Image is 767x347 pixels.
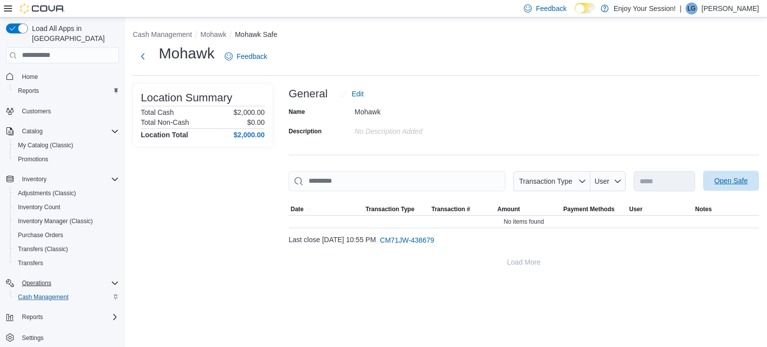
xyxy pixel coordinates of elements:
span: CM71JW-438679 [380,235,434,245]
h3: Location Summary [141,92,232,104]
a: Home [18,71,42,83]
button: Settings [2,330,123,345]
button: Notes [693,203,759,215]
a: Cash Management [14,291,72,303]
span: Edit [352,89,364,99]
button: Transaction Type [513,171,590,191]
button: Load More [289,252,759,272]
button: Inventory [18,173,50,185]
h6: Total Non-Cash [141,118,189,126]
input: Dark Mode [575,3,596,13]
span: Customers [22,107,51,115]
span: Transfers [18,259,43,267]
span: Cash Management [18,293,68,301]
span: User [629,205,643,213]
span: Adjustments (Classic) [14,187,119,199]
span: Open Safe [715,176,748,186]
button: Edit [336,84,368,104]
label: Description [289,127,322,135]
span: My Catalog (Classic) [18,141,73,149]
button: Transfers (Classic) [10,242,123,256]
button: Payment Methods [561,203,627,215]
button: Inventory Manager (Classic) [10,214,123,228]
span: Transaction Type [366,205,414,213]
button: Cash Management [133,30,192,38]
span: Inventory Manager (Classic) [14,215,119,227]
button: Adjustments (Classic) [10,186,123,200]
span: Inventory [22,175,46,183]
button: User [590,171,626,191]
h6: Total Cash [141,108,174,116]
span: Catalog [22,127,42,135]
span: Operations [18,277,119,289]
span: Settings [22,334,43,342]
a: Feedback [221,46,271,66]
span: No items found [504,218,544,226]
span: Date [291,205,304,213]
a: Customers [18,105,55,117]
span: Home [18,70,119,83]
span: Adjustments (Classic) [18,189,76,197]
p: $2,000.00 [234,108,265,116]
span: Load More [507,257,541,267]
a: Purchase Orders [14,229,67,241]
button: Catalog [2,124,123,138]
h3: General [289,88,328,100]
button: Inventory [2,172,123,186]
span: Feedback [237,51,267,61]
button: Transfers [10,256,123,270]
button: Purchase Orders [10,228,123,242]
button: Operations [18,277,55,289]
button: User [627,203,693,215]
a: Adjustments (Classic) [14,187,80,199]
h4: $2,000.00 [234,131,265,139]
button: Operations [2,276,123,290]
span: Reports [14,85,119,97]
span: Transfers (Classic) [14,243,119,255]
span: Inventory [18,173,119,185]
a: Settings [18,332,47,344]
span: Home [22,73,38,81]
span: Purchase Orders [14,229,119,241]
span: Notes [695,205,712,213]
h4: Location Total [141,131,188,139]
div: Liam George [686,2,698,14]
span: Transfers [14,257,119,269]
button: Catalog [18,125,46,137]
p: Enjoy Your Session! [614,2,676,14]
a: Inventory Manager (Classic) [14,215,97,227]
button: My Catalog (Classic) [10,138,123,152]
h1: Mohawk [159,43,215,63]
p: $0.00 [247,118,265,126]
span: Inventory Count [14,201,119,213]
div: No Description added [355,123,488,135]
p: | [680,2,682,14]
span: Purchase Orders [18,231,63,239]
img: Cova [20,3,65,13]
div: Mohawk [355,104,488,116]
span: Catalog [18,125,119,137]
span: Transaction # [431,205,470,213]
span: My Catalog (Classic) [14,139,119,151]
button: Transaction Type [364,203,429,215]
span: Inventory Manager (Classic) [18,217,93,225]
span: Customers [18,105,119,117]
div: Last close [DATE] 10:55 PM [289,230,759,250]
span: Transfers (Classic) [18,245,68,253]
button: Reports [10,84,123,98]
a: Reports [14,85,43,97]
button: Date [289,203,364,215]
a: Promotions [14,153,52,165]
button: Inventory Count [10,200,123,214]
button: Open Safe [703,171,759,191]
span: Settings [18,331,119,344]
span: User [595,177,610,185]
button: Promotions [10,152,123,166]
span: Payment Methods [563,205,615,213]
span: Promotions [18,155,48,163]
input: This is a search bar. As you type, the results lower in the page will automatically filter. [289,171,505,191]
a: My Catalog (Classic) [14,139,77,151]
span: Transaction Type [519,177,572,185]
p: [PERSON_NAME] [702,2,759,14]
